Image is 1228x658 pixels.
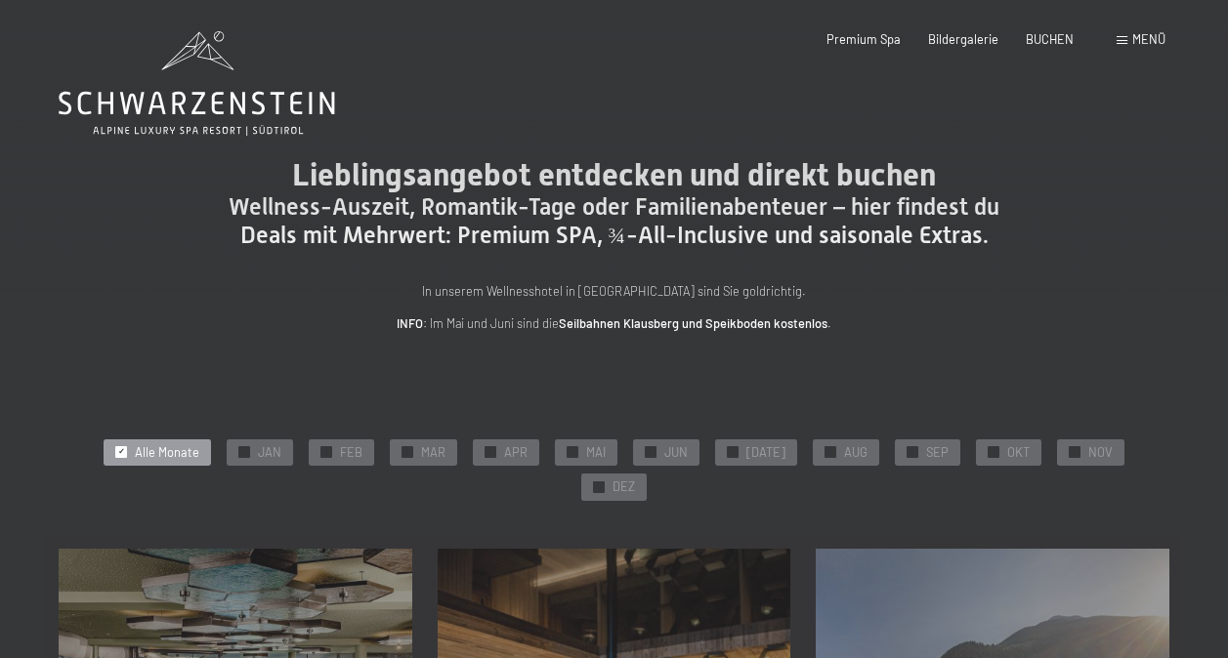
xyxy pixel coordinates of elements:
span: MAR [421,444,445,462]
span: ✓ [730,447,737,458]
span: Wellness-Auszeit, Romantik-Tage oder Familienabenteuer – hier findest du Deals mit Mehrwert: Prem... [229,193,999,249]
span: JAN [258,444,281,462]
span: AUG [844,444,868,462]
span: NOV [1088,444,1113,462]
span: FEB [340,444,362,462]
span: ✓ [241,447,248,458]
span: ✓ [487,447,494,458]
span: OKT [1007,444,1030,462]
span: Lieblingsangebot entdecken und direkt buchen [292,156,936,193]
span: ✓ [118,447,125,458]
span: MAI [586,444,606,462]
span: ✓ [827,447,834,458]
span: ✓ [910,447,916,458]
span: ✓ [596,481,603,492]
span: ✓ [648,447,655,458]
span: ✓ [1072,447,1079,458]
span: [DATE] [746,444,785,462]
span: DEZ [613,478,635,496]
span: Menü [1132,31,1165,47]
a: BUCHEN [1026,31,1074,47]
p: In unserem Wellnesshotel in [GEOGRAPHIC_DATA] sind Sie goldrichtig. [224,281,1005,301]
span: Alle Monate [135,444,199,462]
span: JUN [664,444,688,462]
a: Bildergalerie [928,31,998,47]
span: APR [504,444,528,462]
span: ✓ [323,447,330,458]
strong: INFO [397,315,423,331]
span: ✓ [404,447,411,458]
span: SEP [926,444,949,462]
span: ✓ [570,447,576,458]
a: Premium Spa [826,31,901,47]
span: ✓ [991,447,997,458]
strong: Seilbahnen Klausberg und Speikboden kostenlos [559,315,827,331]
p: : Im Mai und Juni sind die . [224,313,1005,333]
